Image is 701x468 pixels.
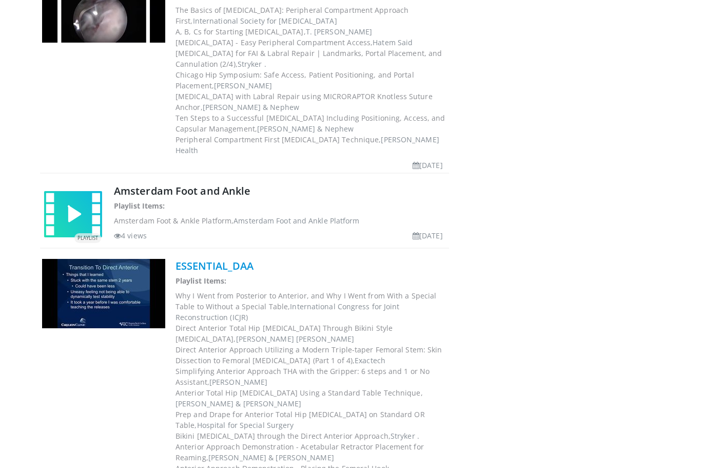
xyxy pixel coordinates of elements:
li: [DATE] [413,160,443,171]
span: Amsterdam Foot and Ankle Platform [233,216,359,226]
span: [PERSON_NAME] [209,377,267,387]
span: Hospital for Special Surgery [197,420,294,430]
dd: Anterior Approach Demonstration - Acetabular Retractor Placement for Reaming, [176,441,447,463]
small: PLAYLIST [77,235,98,241]
span: T. [PERSON_NAME] [306,27,373,36]
span: [PERSON_NAME] [PERSON_NAME] [236,334,355,344]
img: ESSENTIAL_DAA [42,259,165,328]
a: Amsterdam Foot and Ankle [114,184,250,198]
dd: Direct Anterior Total Hip [MEDICAL_DATA] Through Bikini Style [MEDICAL_DATA], [176,323,447,344]
dd: Bikini [MEDICAL_DATA] through the Direct Anterior Approach, [176,430,447,441]
span: Stryker . [391,431,419,441]
dd: Simplifying Anterior Approach THA with the Gripper: 6 steps and 1 or No Assistant, [176,366,447,387]
li: [DATE] [413,230,443,241]
span: [PERSON_NAME] Health [176,135,439,155]
span: [PERSON_NAME] [214,81,272,90]
dd: Why I Went from Posterior to Anterior, and Why I Went from With a Special Table to Without a Spec... [176,290,447,323]
dd: Chicago Hip Symposium: Safe Access, Patient Positioning, and Portal Placement, [176,69,447,91]
li: 4 views [114,230,147,241]
span: Stryker . [238,59,266,69]
a: ESSENTIAL_DAA [176,259,254,273]
span: Hatem Said [373,38,413,47]
a: PLAYLIST [42,208,104,219]
strong: Playlist Items: [176,276,227,286]
dd: Anterior Total Hip [MEDICAL_DATA] Using a Standard Table Technique, [176,387,447,409]
span: International Congress for Joint Reconstruction (ICJR) [176,302,400,322]
dd: [MEDICAL_DATA] for FAI & Labral Repair | Landmarks, Portal Placement, and Cannulation (2/4), [176,48,447,69]
dd: The Basics of [MEDICAL_DATA]: Peripheral Compartment Approach First, [176,5,447,26]
dd: A, B, Cs for Starting [MEDICAL_DATA], [176,26,447,37]
dd: Amsterdam Foot & Ankle Platform, [114,215,447,226]
span: Exactech [355,355,385,365]
span: [PERSON_NAME] & Nephew [257,124,354,134]
dd: [MEDICAL_DATA] - Easy Peripheral Compartment Access, [176,37,447,48]
span: [PERSON_NAME] & [PERSON_NAME] [208,453,334,462]
span: [PERSON_NAME] & [PERSON_NAME] [176,399,301,408]
span: [PERSON_NAME] & Nephew [203,102,299,112]
strong: Playlist Items: [114,201,165,211]
dd: Direct Anterior Approach Utilizing a Modern Triple-taper Femoral Stem: Skin Dissection to Femoral... [176,344,447,366]
dd: Ten Steps to a Successful [MEDICAL_DATA] Including Positioning, Access, and Capsular Management, [176,113,447,134]
dd: Prep and Drape for Anterior Total Hip [MEDICAL_DATA] on Standard OR Table, [176,409,447,430]
dd: Peripheral Compartment First [MEDICAL_DATA] Technique, [176,134,447,156]
span: International Society for [MEDICAL_DATA] [193,16,337,26]
dd: [MEDICAL_DATA] with Labral Repair using MICRORAPTOR Knotless Suture Anchor, [176,91,447,113]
